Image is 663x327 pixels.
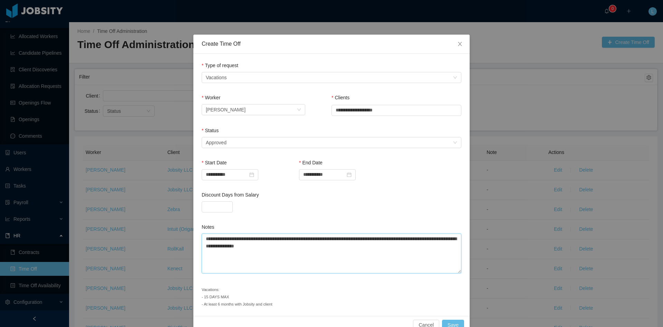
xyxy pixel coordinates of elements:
[202,202,232,212] input: Discount Days from Salary
[249,172,254,177] i: icon: calendar
[347,172,352,177] i: icon: calendar
[206,105,246,115] div: Rodrigo Perez
[331,95,349,100] label: Clients
[202,63,238,68] label: Type of request
[206,72,227,83] div: Vacations
[450,35,470,54] button: Close
[202,234,461,273] textarea: Notes
[202,192,259,198] label: Discount Days from Salary
[202,288,272,306] small: Vacations: - 15 DAYS MAX - At least 6 months with Jobsity and client
[457,41,463,47] i: icon: close
[202,128,219,133] label: Status
[202,160,227,165] label: Start Date
[202,224,214,230] label: Notes
[206,137,227,148] div: Approved
[299,160,323,165] label: End Date
[202,95,220,100] label: Worker
[202,40,461,48] div: Create Time Off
